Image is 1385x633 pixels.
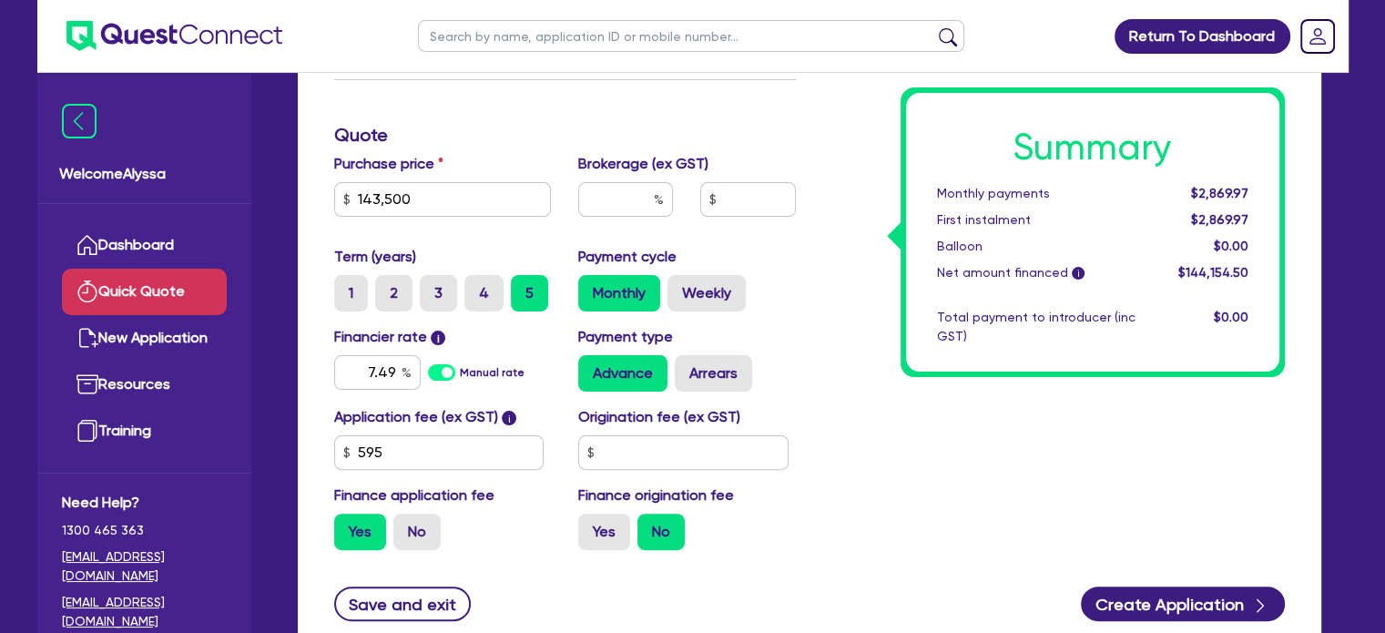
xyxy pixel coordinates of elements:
label: Weekly [667,275,746,311]
div: Balloon [923,237,1149,256]
a: Return To Dashboard [1115,19,1290,54]
div: First instalment [923,210,1149,230]
img: quick-quote [76,281,98,302]
button: Create Application [1081,587,1285,621]
label: 5 [511,275,548,311]
label: No [637,514,685,550]
label: 2 [375,275,412,311]
img: resources [76,373,98,395]
img: quest-connect-logo-blue [66,21,282,51]
label: Finance application fee [334,485,494,506]
label: Advance [578,355,667,392]
label: Yes [578,514,630,550]
label: Purchase price [334,153,443,175]
label: Payment cycle [578,246,677,268]
span: $144,154.50 [1177,265,1248,280]
img: new-application [76,327,98,349]
label: Application fee (ex GST) [334,406,498,428]
label: Payment type [578,326,673,348]
a: [EMAIL_ADDRESS][DOMAIN_NAME] [62,547,227,586]
span: Welcome Alyssa [59,163,229,185]
label: Origination fee (ex GST) [578,406,740,428]
span: $0.00 [1213,239,1248,253]
label: Term (years) [334,246,416,268]
label: Financier rate [334,326,446,348]
span: 1300 465 363 [62,521,227,540]
label: Yes [334,514,386,550]
input: Search by name, application ID or mobile number... [418,20,964,52]
div: Monthly payments [923,184,1149,203]
a: Dropdown toggle [1294,13,1341,60]
a: Dashboard [62,222,227,269]
h3: Quote [334,124,796,146]
span: i [1072,268,1085,281]
button: Save and exit [334,587,472,621]
span: $2,869.97 [1190,186,1248,200]
label: No [393,514,441,550]
span: Need Help? [62,492,227,514]
label: Brokerage (ex GST) [578,153,708,175]
span: $0.00 [1213,310,1248,324]
span: $2,869.97 [1190,212,1248,227]
div: Net amount financed [923,263,1149,282]
img: icon-menu-close [62,104,97,138]
label: Arrears [675,355,752,392]
label: Finance origination fee [578,485,734,506]
a: New Application [62,315,227,362]
div: Total payment to introducer (inc GST) [923,308,1149,346]
a: Quick Quote [62,269,227,315]
a: Resources [62,362,227,408]
h1: Summary [937,126,1248,169]
img: training [76,420,98,442]
label: Monthly [578,275,660,311]
a: Training [62,408,227,454]
label: 3 [420,275,457,311]
span: i [431,331,445,345]
a: [EMAIL_ADDRESS][DOMAIN_NAME] [62,593,227,631]
label: Manual rate [460,364,524,381]
label: 4 [464,275,504,311]
span: i [502,411,516,425]
label: 1 [334,275,368,311]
